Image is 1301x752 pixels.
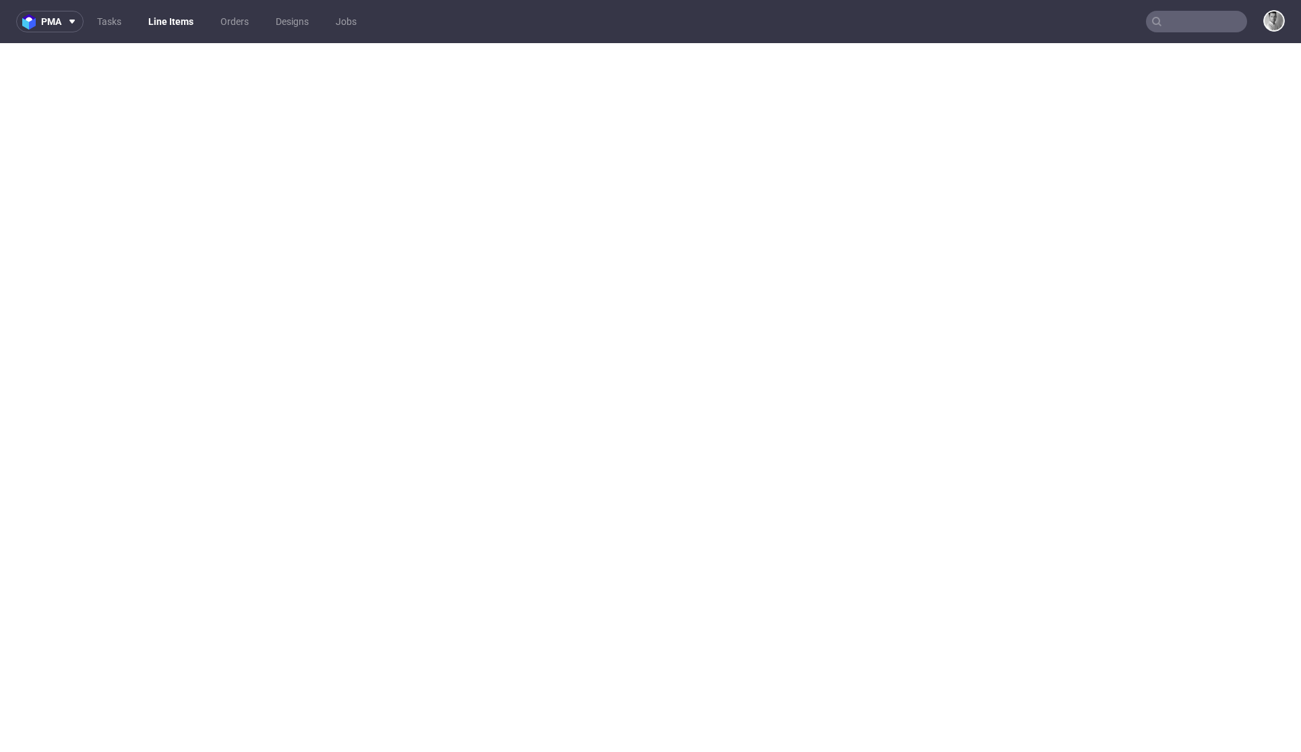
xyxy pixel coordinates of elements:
a: Jobs [328,11,365,32]
span: pma [41,17,61,26]
a: Orders [212,11,257,32]
a: Designs [268,11,317,32]
a: Tasks [89,11,129,32]
a: Line Items [140,11,202,32]
button: pma [16,11,84,32]
img: Radzik Patryk [1265,11,1283,30]
img: logo [22,14,41,30]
